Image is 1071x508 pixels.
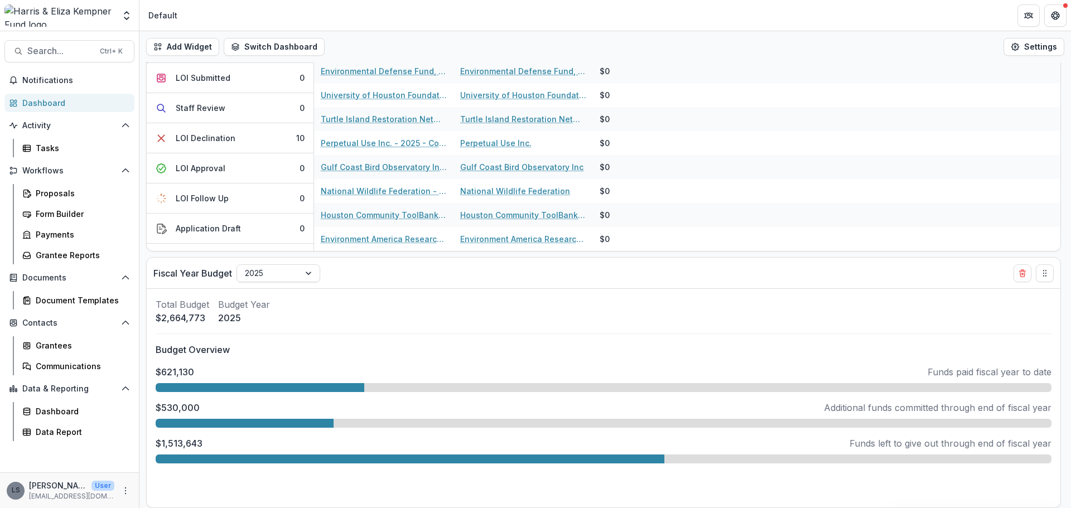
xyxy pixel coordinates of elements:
[4,162,134,180] button: Open Workflows
[119,484,132,497] button: More
[36,187,126,199] div: Proposals
[300,222,305,234] div: 0
[18,423,134,441] a: Data Report
[18,225,134,244] a: Payments
[600,137,610,149] div: $0
[18,336,134,355] a: Grantees
[321,137,447,149] a: Perpetual Use Inc. - 2025 - Core Grant Request
[321,233,447,245] a: Environment America Research and Policy Center dba Environment [US_STATE] Research and Policy Cen...
[1044,4,1067,27] button: Get Help
[600,185,610,197] div: $0
[147,123,313,153] button: LOI Declination10
[22,76,130,85] span: Notifications
[460,185,570,197] a: National Wildlife Federation
[36,405,126,417] div: Dashboard
[146,38,219,56] button: Add Widget
[29,480,87,491] p: [PERSON_NAME]
[176,162,225,174] div: LOI Approval
[176,132,235,144] div: LOI Declination
[18,291,134,309] a: Document Templates
[321,113,447,125] a: Turtle Island Restoration Network - 2025 - Core Grant Request
[156,401,200,414] p: $530,000
[600,65,610,77] div: $0
[4,314,134,332] button: Open Contacts
[300,72,305,84] div: 0
[36,208,126,220] div: Form Builder
[460,209,586,221] a: Houston Community ToolBank, Inc.
[156,437,202,450] p: $1,513,643
[321,161,447,173] a: Gulf Coast Bird Observatory Inc - 2025 - Core Grant Request
[36,426,126,438] div: Data Report
[1004,38,1064,56] button: Settings
[4,117,134,134] button: Open Activity
[144,7,182,23] nav: breadcrumb
[4,40,134,62] button: Search...
[22,97,126,109] div: Dashboard
[176,72,230,84] div: LOI Submitted
[22,166,117,176] span: Workflows
[36,142,126,154] div: Tasks
[4,94,134,112] a: Dashboard
[176,222,241,234] div: Application Draft
[600,233,610,245] div: $0
[600,89,610,101] div: $0
[12,487,20,494] div: Lauren Scott
[156,365,194,379] p: $621,130
[27,46,93,56] span: Search...
[18,246,134,264] a: Grantee Reports
[18,205,134,223] a: Form Builder
[1017,4,1040,27] button: Partners
[4,380,134,398] button: Open Data & Reporting
[224,38,325,56] button: Switch Dashboard
[850,437,1051,450] p: Funds left to give out through end of fiscal year
[321,209,447,221] a: Houston Community ToolBank, Inc. - 2025 - Core Grant Request
[300,162,305,174] div: 0
[928,365,1051,379] p: Funds paid fiscal year to date
[300,192,305,204] div: 0
[176,102,225,114] div: Staff Review
[153,267,232,280] p: Fiscal Year Budget
[22,318,117,328] span: Contacts
[147,93,313,123] button: Staff Review0
[148,9,177,21] div: Default
[4,4,114,27] img: Harris & Eliza Kempner Fund logo
[218,298,270,311] p: Budget Year
[36,249,126,261] div: Grantee Reports
[36,229,126,240] div: Payments
[321,185,447,197] a: National Wildlife Federation - 2025 - Core Grant Request
[1014,264,1031,282] button: Delete card
[296,132,305,144] div: 10
[460,233,586,245] a: Environment America Research and Policy Center
[321,89,447,101] a: University of Houston Foundation - 2025 - Core Grant Request
[156,311,209,325] p: $2,664,773
[600,209,610,221] div: $0
[119,4,134,27] button: Open entity switcher
[218,311,270,325] p: 2025
[18,357,134,375] a: Communications
[22,121,117,130] span: Activity
[36,340,126,351] div: Grantees
[22,273,117,283] span: Documents
[18,139,134,157] a: Tasks
[36,294,126,306] div: Document Templates
[460,137,532,149] a: Perpetual Use Inc.
[91,481,114,491] p: User
[36,360,126,372] div: Communications
[460,161,583,173] a: Gulf Coast Bird Observatory Inc
[147,63,313,93] button: LOI Submitted0
[22,384,117,394] span: Data & Reporting
[460,65,586,77] a: Environmental Defense Fund, Inc.
[29,491,114,501] p: [EMAIL_ADDRESS][DOMAIN_NAME]
[321,65,447,77] a: Environmental Defense Fund, Inc. - 2025 - Core Grant Request
[18,184,134,202] a: Proposals
[600,161,610,173] div: $0
[147,153,313,183] button: LOI Approval0
[4,269,134,287] button: Open Documents
[98,45,125,57] div: Ctrl + K
[176,192,229,204] div: LOI Follow Up
[147,214,313,244] button: Application Draft0
[460,113,586,125] a: Turtle Island Restoration Network
[156,343,1051,356] p: Budget Overview
[18,402,134,420] a: Dashboard
[300,102,305,114] div: 0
